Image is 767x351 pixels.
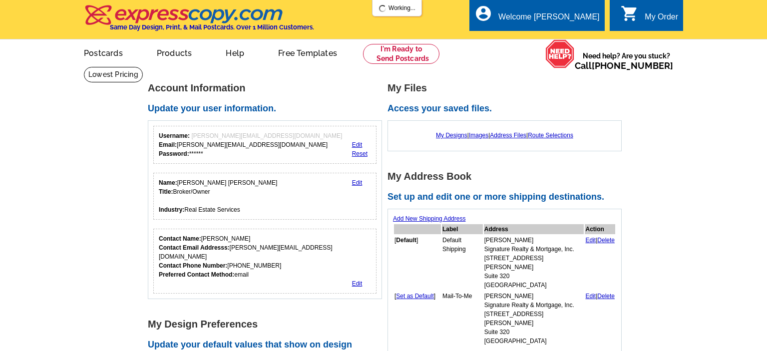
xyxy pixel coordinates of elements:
td: [PERSON_NAME] Signature Realty & Mortgage, Inc. [STREET_ADDRESS][PERSON_NAME] Suite 320 [GEOGRAPH... [484,235,584,290]
a: Products [141,40,208,64]
strong: Username: [159,132,190,139]
div: Welcome [PERSON_NAME] [498,12,599,26]
span: Need help? Are you stuck? [575,51,678,71]
td: | [585,291,615,346]
h2: Update your user information. [148,103,387,114]
div: | | | [393,126,616,145]
h1: My Files [387,83,627,93]
div: [PERSON_NAME] [PERSON_NAME] Broker/Owner Real Estate Services [159,178,277,214]
strong: Contact Name: [159,235,201,242]
strong: Contact Email Addresss: [159,244,230,251]
h4: Same Day Design, Print, & Mail Postcards. Over 1 Million Customers. [110,23,314,31]
a: Delete [597,237,615,244]
a: Edit [585,293,596,300]
h1: My Design Preferences [148,319,387,330]
div: Who should we contact regarding order issues? [153,229,377,294]
strong: Industry: [159,206,184,213]
h1: My Address Book [387,171,627,182]
strong: Password: [159,150,189,157]
th: Action [585,224,615,234]
a: shopping_cart My Order [621,11,678,23]
a: Edit [585,237,596,244]
h1: Account Information [148,83,387,93]
strong: Preferred Contact Method: [159,271,234,278]
td: | [585,235,615,290]
a: Edit [352,179,363,186]
div: Your personal details. [153,173,377,220]
strong: Contact Phone Number: [159,262,227,269]
a: Edit [352,141,363,148]
strong: Email: [159,141,177,148]
span: [PERSON_NAME][EMAIL_ADDRESS][DOMAIN_NAME] [191,132,342,139]
td: Default Shipping [442,235,483,290]
div: My Order [645,12,678,26]
a: Add New Shipping Address [393,215,465,222]
i: shopping_cart [621,4,639,22]
img: loading... [379,4,386,12]
strong: Name: [159,179,177,186]
a: Delete [597,293,615,300]
th: Label [442,224,483,234]
div: [PERSON_NAME][EMAIL_ADDRESS][DOMAIN_NAME] ****** [159,131,342,158]
td: [ ] [394,235,441,290]
td: [PERSON_NAME] Signature Realty & Mortgage, Inc. [STREET_ADDRESS][PERSON_NAME] Suite 320 [GEOGRAPH... [484,291,584,346]
a: Help [210,40,260,64]
th: Address [484,224,584,234]
b: Default [396,237,416,244]
strong: Title: [159,188,173,195]
a: Same Day Design, Print, & Mail Postcards. Over 1 Million Customers. [84,12,314,31]
td: Mail-To-Me [442,291,483,346]
a: My Designs [436,132,467,139]
div: Your login information. [153,126,377,164]
a: Set as Default [396,293,433,300]
td: [ ] [394,291,441,346]
a: Reset [352,150,368,157]
a: Free Templates [262,40,353,64]
a: Address Files [490,132,526,139]
a: Edit [352,280,363,287]
a: [PHONE_NUMBER] [592,60,673,71]
a: Images [469,132,488,139]
div: [PERSON_NAME] [PERSON_NAME][EMAIL_ADDRESS][DOMAIN_NAME] [PHONE_NUMBER] email [159,234,371,279]
h2: Set up and edit one or more shipping destinations. [387,192,627,203]
a: Postcards [68,40,139,64]
i: account_circle [474,4,492,22]
span: Call [575,60,673,71]
a: Route Selections [528,132,573,139]
h2: Access your saved files. [387,103,627,114]
img: help [545,39,575,68]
